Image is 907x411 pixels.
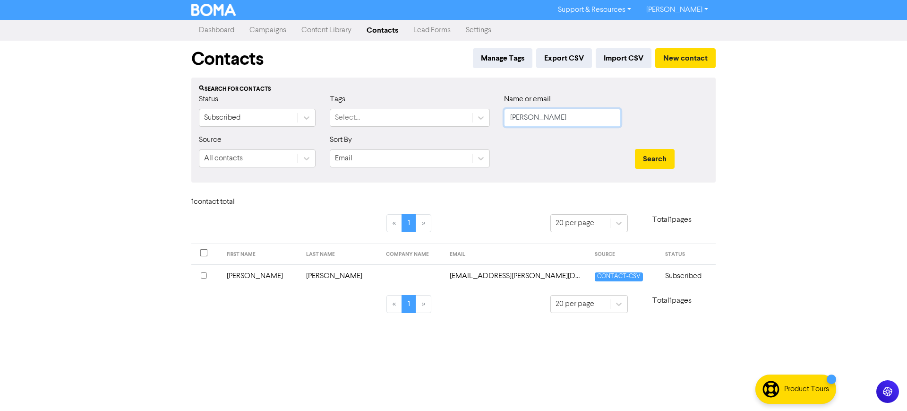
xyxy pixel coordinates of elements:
[458,21,499,40] a: Settings
[242,21,294,40] a: Campaigns
[444,264,589,288] td: accounts@zwart.com.au
[204,153,243,164] div: All contacts
[191,48,264,70] h1: Contacts
[556,298,594,310] div: 20 per page
[330,94,345,105] label: Tags
[199,134,222,146] label: Source
[788,309,907,411] iframe: Chat Widget
[335,153,352,164] div: Email
[199,85,708,94] div: Search for contacts
[659,244,716,265] th: STATUS
[359,21,406,40] a: Contacts
[191,198,267,207] h6: 1 contact total
[294,21,359,40] a: Content Library
[335,112,360,123] div: Select...
[473,48,532,68] button: Manage Tags
[659,264,716,288] td: Subscribed
[221,264,301,288] td: [PERSON_NAME]
[628,295,716,306] p: Total 1 pages
[556,218,594,229] div: 20 per page
[204,112,240,123] div: Subscribed
[300,244,380,265] th: LAST NAME
[300,264,380,288] td: [PERSON_NAME]
[596,48,651,68] button: Import CSV
[221,244,301,265] th: FIRST NAME
[191,4,236,16] img: BOMA Logo
[504,94,551,105] label: Name or email
[330,134,352,146] label: Sort By
[444,244,589,265] th: EMAIL
[655,48,716,68] button: New contact
[402,214,416,232] a: Page 1 is your current page
[595,272,643,281] span: CONTACT-CSV
[536,48,592,68] button: Export CSV
[191,21,242,40] a: Dashboard
[402,295,416,313] a: Page 1 is your current page
[635,149,675,169] button: Search
[589,244,659,265] th: SOURCE
[550,2,639,17] a: Support & Resources
[380,244,445,265] th: COMPANY NAME
[639,2,716,17] a: [PERSON_NAME]
[628,214,716,226] p: Total 1 pages
[406,21,458,40] a: Lead Forms
[199,94,218,105] label: Status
